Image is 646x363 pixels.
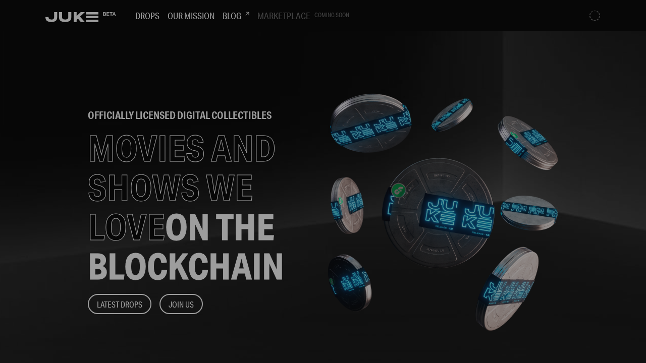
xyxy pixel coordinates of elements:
button: Latest Drops [88,294,151,314]
span: ON THE BLOCKCHAIN [88,205,284,288]
h3: Blog [223,10,249,21]
h3: Drops [135,10,159,21]
h3: Our Mission [168,10,214,21]
h2: officially licensed digital collectibles [88,110,308,120]
h1: MOVIES AND SHOWS WE LOVE [88,129,308,286]
button: Join Us [159,294,203,314]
